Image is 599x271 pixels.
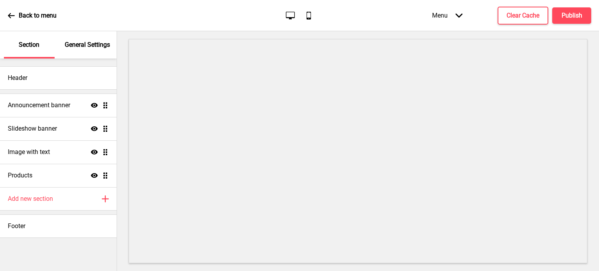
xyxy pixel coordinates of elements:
h4: Image with text [8,148,50,156]
h4: Publish [562,11,582,20]
a: Back to menu [8,5,57,26]
p: Back to menu [19,11,57,20]
p: General Settings [65,41,110,49]
h4: Add new section [8,195,53,203]
p: Section [19,41,39,49]
h4: Header [8,74,27,82]
h4: Slideshow banner [8,124,57,133]
h4: Footer [8,222,25,230]
button: Publish [552,7,591,24]
button: Clear Cache [498,7,548,25]
h4: Products [8,171,32,180]
h4: Clear Cache [507,11,539,20]
div: Menu [424,4,470,27]
h4: Announcement banner [8,101,70,110]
